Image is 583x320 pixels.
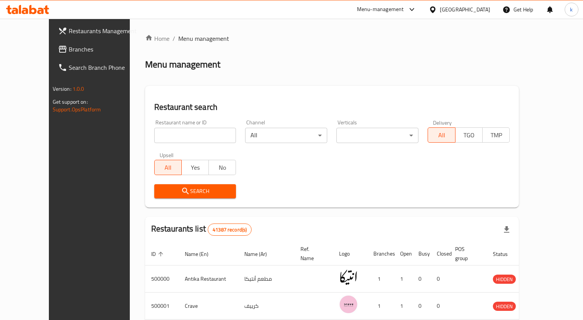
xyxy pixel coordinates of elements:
span: Menu management [178,34,229,43]
td: 1 [394,293,412,320]
th: Logo [333,242,367,265]
span: TMP [486,130,507,141]
span: POS group [455,244,478,263]
td: 1 [367,293,394,320]
span: Ref. Name [300,244,324,263]
td: Crave [179,293,238,320]
a: Branches [52,40,146,58]
nav: breadcrumb [145,34,519,43]
td: Antika Restaurant [179,265,238,293]
div: [GEOGRAPHIC_DATA] [440,5,490,14]
td: 0 [412,265,431,293]
span: TGO [459,130,480,141]
span: HIDDEN [493,275,516,284]
input: Search for restaurant name or ID.. [154,128,236,143]
h2: Menu management [145,58,220,71]
td: 0 [431,265,449,293]
span: k [570,5,573,14]
th: Branches [367,242,394,265]
span: All [431,130,452,141]
button: Search [154,184,236,198]
td: 0 [431,293,449,320]
img: Crave [339,295,358,314]
span: 41387 record(s) [208,226,251,233]
span: All [158,162,179,173]
h2: Restaurants list [151,223,252,236]
img: Antika Restaurant [339,268,358,287]
span: Restaurants Management [69,26,140,35]
span: Search [160,187,230,196]
span: Status [493,249,518,259]
td: 500001 [145,293,179,320]
label: Upsell [160,152,174,158]
button: All [154,160,182,175]
button: No [208,160,236,175]
div: All [245,128,327,143]
td: 1 [394,265,412,293]
td: 0 [412,293,431,320]
a: Search Branch Phone [52,58,146,77]
span: Name (En) [185,249,218,259]
td: مطعم أنتيكا [238,265,294,293]
span: 1.0.0 [73,84,84,94]
button: Yes [181,160,209,175]
span: Version: [53,84,71,94]
a: Home [145,34,170,43]
span: Branches [69,45,140,54]
a: Support.OpsPlatform [53,105,101,114]
button: TMP [482,127,510,143]
span: HIDDEN [493,302,516,311]
span: ID [151,249,166,259]
th: Open [394,242,412,265]
td: 1 [367,265,394,293]
label: Delivery [433,120,452,125]
h2: Restaurant search [154,101,510,113]
th: Closed [431,242,449,265]
td: 500000 [145,265,179,293]
span: Name (Ar) [244,249,277,259]
th: Busy [412,242,431,265]
div: Menu-management [357,5,404,14]
span: Search Branch Phone [69,63,140,72]
button: TGO [455,127,483,143]
a: Restaurants Management [52,22,146,40]
button: All [428,127,455,143]
li: / [173,34,175,43]
td: كرييف [238,293,294,320]
div: Total records count [208,224,252,236]
span: Yes [185,162,206,173]
span: No [212,162,233,173]
div: ​ [336,128,418,143]
span: Get support on: [53,97,88,107]
div: Export file [497,220,516,239]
